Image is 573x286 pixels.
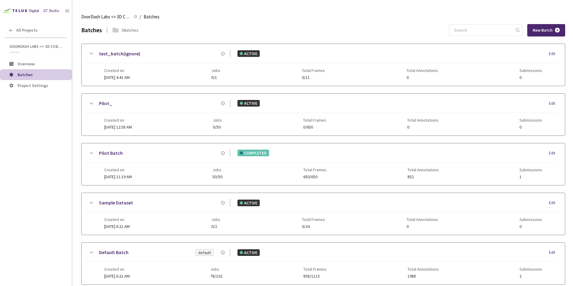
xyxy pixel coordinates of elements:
span: 0 [407,224,438,229]
span: 50/50 [212,175,222,179]
span: 0/24 [302,224,325,229]
span: 858/1113 [303,274,327,278]
div: COMPLETED [237,150,269,156]
div: Sample DatasetACTIVEEditCreated on[DATE] 6:21 AMJobs0/2Total Frames0/24Total Annotations0Submissi... [82,193,565,235]
span: Submissions [519,267,542,272]
div: Edit [549,150,559,156]
a: Pilot Batch [99,149,123,157]
span: Created on [104,167,132,172]
span: [DATE] 11:19 AM [104,174,132,179]
span: Total Annotations [407,167,439,172]
a: Sample Dataset [99,199,133,207]
span: Jobs [213,118,222,123]
span: [DATE] 6:21 AM [104,224,130,229]
span: Batches [17,72,33,77]
span: Jobs [210,267,222,272]
li: / [140,13,141,20]
span: Created on [104,267,130,272]
span: [DATE] 6:21 AM [104,273,130,279]
span: 1988 [407,274,439,278]
div: ACTIVE [237,249,260,256]
span: DoorDash Labs <> 3D Cuboids Labeling Project [10,44,63,49]
span: New Batch [533,28,553,33]
span: 2 [519,274,542,278]
span: Jobs [211,217,220,222]
span: Batches [144,13,160,20]
span: Submissions [519,68,542,73]
span: All Projects [16,28,38,33]
span: [DATE] 12:58 AM [104,124,132,130]
div: GT Studio [43,8,59,14]
span: 0 [407,75,438,80]
div: ACTIVE [237,100,260,107]
div: Edit [549,200,559,206]
span: Total Frames [303,267,327,272]
div: Pilot BatchCOMPLETEDEditCreated on[DATE] 11:19 AMJobs50/50Total Frames650/650Total Annotations852... [82,143,565,185]
div: default [198,250,211,256]
div: Batches [81,26,102,35]
span: Total Frames [303,118,326,123]
span: 0 [519,224,542,229]
input: Search [451,25,515,36]
span: 0 [407,125,438,129]
span: Jobs [212,167,222,172]
span: Submissions [519,167,542,172]
span: Total Frames [302,217,325,222]
a: Pilot_ [99,100,112,107]
span: 852 [407,175,439,179]
span: Total Annotations [407,118,438,123]
span: Total Annotations [407,68,438,73]
span: Total Frames [303,167,327,172]
span: 0/1 [211,75,220,80]
div: Edit [549,101,559,107]
div: 5 Batches [122,27,138,33]
div: ACTIVE [237,200,260,206]
span: Total Frames [302,68,325,73]
span: 0/2 [211,224,220,229]
span: Created on [104,68,130,73]
a: test_batch(ignore) [99,50,140,58]
span: 650/650 [303,175,327,179]
span: 0/11 [302,75,325,80]
span: 78/102 [210,274,222,278]
span: DoorDash Labs <> 3D Cuboids Labeling Project [81,13,130,20]
span: Created on [104,118,132,123]
span: 0/650 [303,125,326,129]
div: ACTIVE [237,50,260,57]
span: [DATE] 4:41 AM [104,75,130,80]
span: 0/50 [213,125,222,129]
span: Submissions [519,217,542,222]
span: Overview [17,61,35,67]
span: 0 [519,125,542,129]
span: Total Annotations [407,217,438,222]
div: Edit [549,51,559,57]
span: Jobs [211,68,220,73]
div: Default BatchdefaultACTIVEEditCreated on[DATE] 6:21 AMJobs78/102Total Frames858/1113Total Annotat... [82,243,565,284]
a: Default Batch [99,249,129,256]
span: Project Settings [17,83,48,88]
div: test_batch(ignore)ACTIVEEditCreated on[DATE] 4:41 AMJobs0/1Total Frames0/11Total Annotations0Subm... [82,44,565,86]
span: Submissions [519,118,542,123]
div: Edit [549,250,559,256]
span: 1 [519,175,542,179]
div: Pilot_ACTIVEEditCreated on[DATE] 12:58 AMJobs0/50Total Frames0/650Total Annotations0Submissions0 [82,94,565,135]
span: 0 [519,75,542,80]
span: Created on [104,217,130,222]
span: Total Annotations [407,267,439,272]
